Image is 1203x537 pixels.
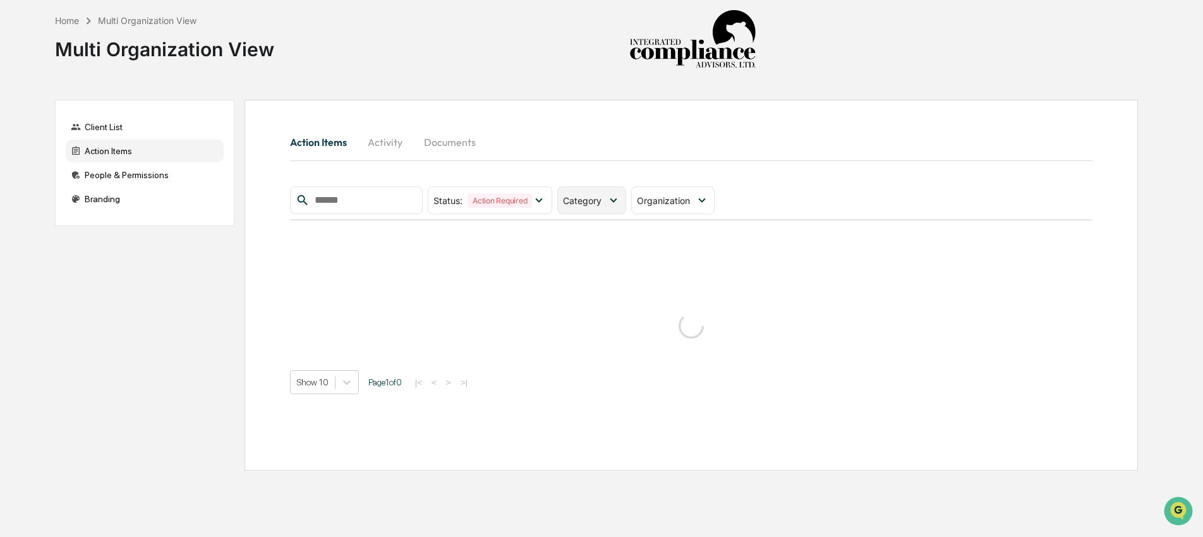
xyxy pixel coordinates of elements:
[563,195,601,206] span: Category
[25,183,80,196] span: Data Lookup
[66,116,224,138] div: Client List
[66,164,224,186] div: People & Permissions
[25,159,82,172] span: Preclearance
[433,195,462,206] span: Status :
[92,160,102,171] div: 🗄️
[89,214,153,224] a: Powered byPylon
[55,28,274,61] div: Multi Organization View
[414,127,486,157] button: Documents
[411,377,426,388] button: |<
[126,214,153,224] span: Pylon
[66,140,224,162] div: Action Items
[468,193,532,208] div: Action Required
[442,377,455,388] button: >
[87,154,162,177] a: 🗄️Attestations
[637,195,690,206] span: Organization
[290,127,357,157] button: Action Items
[13,27,230,47] p: How can we help?
[457,377,471,388] button: >|
[13,160,23,171] div: 🖐️
[215,100,230,116] button: Start new chat
[13,184,23,195] div: 🔎
[104,159,157,172] span: Attestations
[8,154,87,177] a: 🖐️Preclearance
[368,377,402,387] span: Page 1 of 0
[98,15,196,26] div: Multi Organization View
[66,188,224,210] div: Branding
[13,97,35,119] img: 1746055101610-c473b297-6a78-478c-a979-82029cc54cd1
[43,109,160,119] div: We're available if you need us!
[290,127,1092,157] div: activity tabs
[43,97,207,109] div: Start new chat
[629,10,756,69] img: Integrated Compliance Advisors
[55,15,79,26] div: Home
[357,127,414,157] button: Activity
[8,178,85,201] a: 🔎Data Lookup
[428,377,440,388] button: <
[1163,495,1197,529] iframe: Open customer support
